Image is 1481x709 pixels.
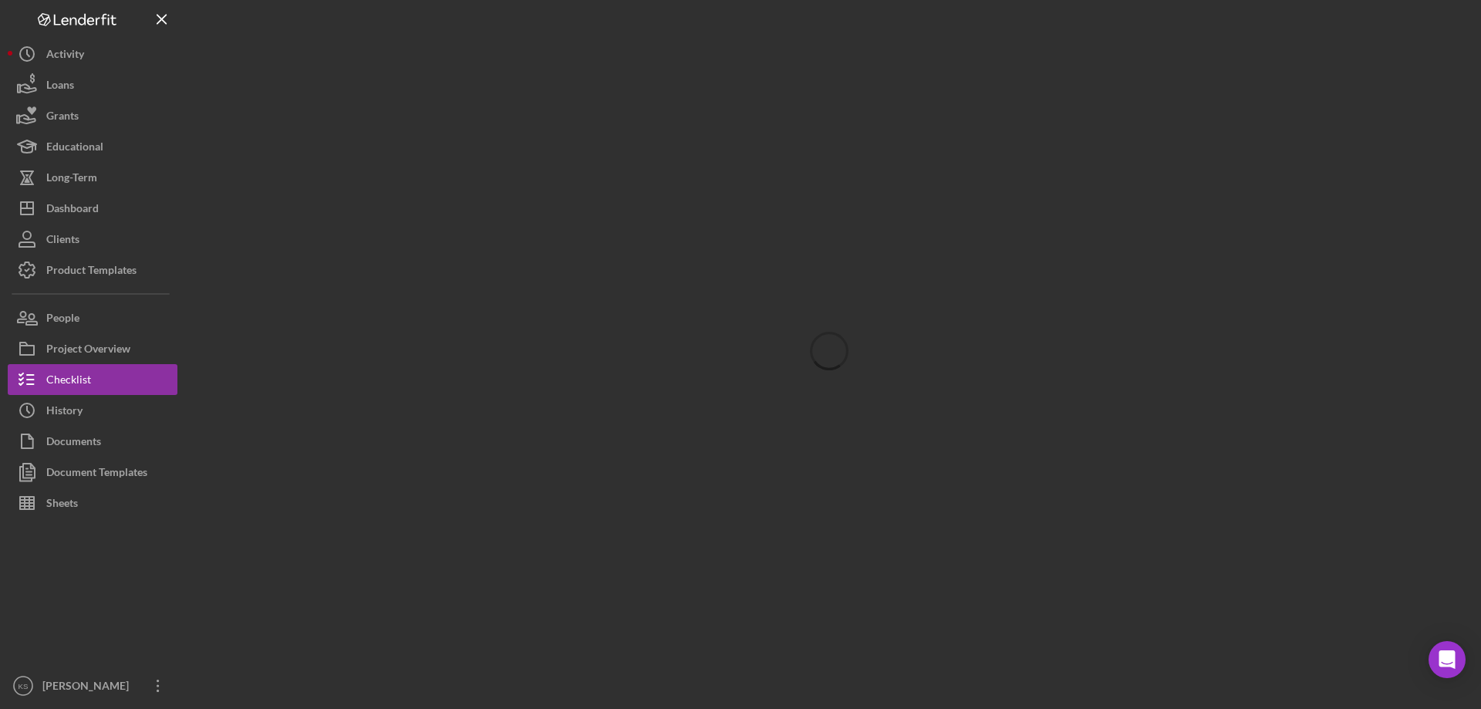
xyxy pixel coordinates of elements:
button: Grants [8,100,177,131]
button: Sheets [8,488,177,518]
div: Long-Term [46,162,97,197]
div: History [46,395,83,430]
button: People [8,302,177,333]
div: Documents [46,426,101,461]
div: [PERSON_NAME] [39,670,139,705]
div: Dashboard [46,193,99,228]
button: Documents [8,426,177,457]
div: Product Templates [46,255,137,289]
div: Activity [46,39,84,73]
button: Long-Term [8,162,177,193]
div: Open Intercom Messenger [1429,641,1466,678]
div: Document Templates [46,457,147,491]
div: People [46,302,79,337]
text: KS [19,682,29,690]
div: Clients [46,224,79,258]
button: Checklist [8,364,177,395]
button: Loans [8,69,177,100]
div: Loans [46,69,74,104]
button: Clients [8,224,177,255]
button: Product Templates [8,255,177,285]
div: Grants [46,100,79,135]
div: Project Overview [46,333,130,368]
button: Document Templates [8,457,177,488]
div: Educational [46,131,103,166]
button: Educational [8,131,177,162]
button: Project Overview [8,333,177,364]
button: Dashboard [8,193,177,224]
div: Sheets [46,488,78,522]
button: Activity [8,39,177,69]
button: History [8,395,177,426]
div: Checklist [46,364,91,399]
button: KS[PERSON_NAME] [8,670,177,701]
